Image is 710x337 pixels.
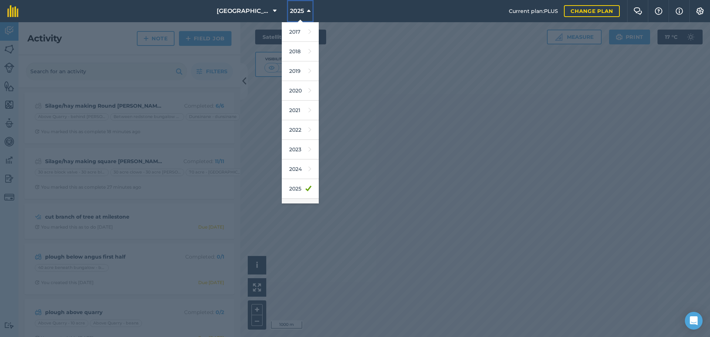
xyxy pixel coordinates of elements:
[290,7,304,16] span: 2025
[282,42,319,61] a: 2018
[282,61,319,81] a: 2019
[282,120,319,140] a: 2022
[564,5,620,17] a: Change plan
[282,179,319,199] a: 2025
[676,7,683,16] img: svg+xml;base64,PHN2ZyB4bWxucz0iaHR0cDovL3d3dy53My5vcmcvMjAwMC9zdmciIHdpZHRoPSIxNyIgaGVpZ2h0PSIxNy...
[282,199,319,218] a: 2026
[282,159,319,179] a: 2024
[696,7,704,15] img: A cog icon
[7,5,18,17] img: fieldmargin Logo
[217,7,270,16] span: [GEOGRAPHIC_DATA]
[282,81,319,101] a: 2020
[282,140,319,159] a: 2023
[509,7,558,15] span: Current plan : PLUS
[282,101,319,120] a: 2021
[654,7,663,15] img: A question mark icon
[633,7,642,15] img: Two speech bubbles overlapping with the left bubble in the forefront
[282,22,319,42] a: 2017
[685,312,703,330] div: Open Intercom Messenger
